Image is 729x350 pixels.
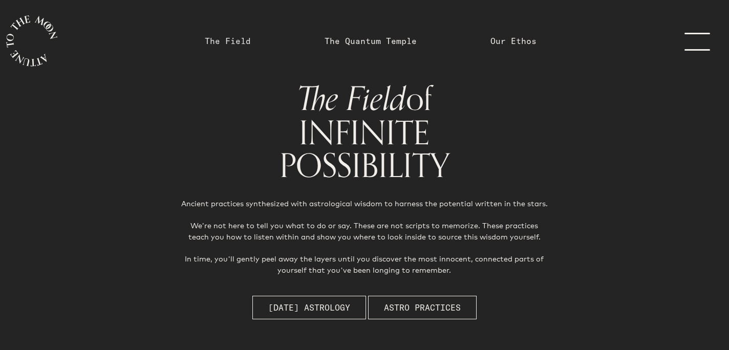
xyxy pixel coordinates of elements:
[164,82,564,182] h1: of INFINITE POSSIBILITY
[384,301,461,314] span: Astro Practices
[325,35,417,47] a: The Quantum Temple
[205,35,251,47] a: The Field
[297,73,406,126] span: The Field
[490,35,537,47] a: Our Ethos
[252,296,366,319] button: [DATE] Astrology
[181,198,548,275] p: Ancient practices synthesized with astrological wisdom to harness the potential written in the st...
[268,301,350,314] span: [DATE] Astrology
[368,296,477,319] button: Astro Practices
